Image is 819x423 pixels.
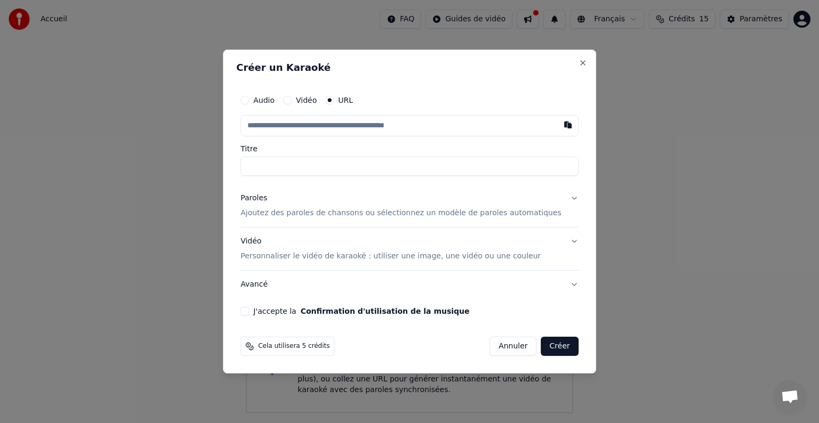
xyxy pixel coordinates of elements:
[301,307,470,315] button: J'accepte la
[253,307,469,315] label: J'accepte la
[296,96,317,104] label: Vidéo
[489,337,536,356] button: Annuler
[240,193,267,204] div: Paroles
[240,251,541,262] p: Personnaliser le vidéo de karaoké : utiliser une image, une vidéo ou une couleur
[240,145,579,152] label: Titre
[338,96,353,104] label: URL
[258,342,330,351] span: Cela utilisera 5 crédits
[240,208,561,218] p: Ajoutez des paroles de chansons ou sélectionnez un modèle de paroles automatiques
[240,227,579,270] button: VidéoPersonnaliser le vidéo de karaoké : utiliser une image, une vidéo ou une couleur
[541,337,579,356] button: Créer
[253,96,275,104] label: Audio
[240,184,579,227] button: ParolesAjoutez des paroles de chansons ou sélectionnez un modèle de paroles automatiques
[240,236,541,262] div: Vidéo
[240,271,579,298] button: Avancé
[236,63,583,72] h2: Créer un Karaoké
